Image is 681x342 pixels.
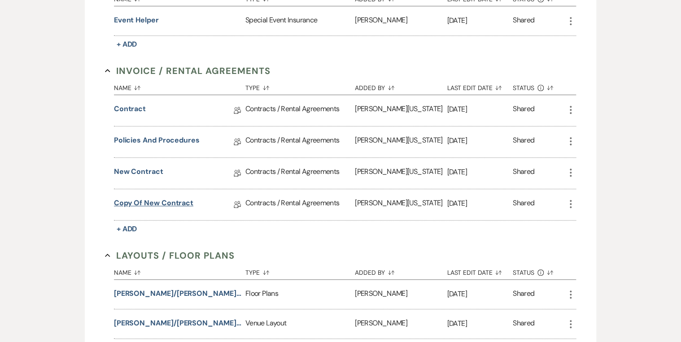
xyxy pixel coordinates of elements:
span: Status [513,85,534,91]
p: [DATE] [447,15,513,26]
button: Event Helper [114,15,159,26]
div: [PERSON_NAME][US_STATE] [355,189,447,220]
button: [PERSON_NAME]/[PERSON_NAME] [DATE] [114,288,242,299]
div: [PERSON_NAME] [355,309,447,338]
p: [DATE] [447,198,513,209]
div: [PERSON_NAME][US_STATE] [355,158,447,189]
div: Shared [513,288,534,300]
button: Layouts / Floor Plans [105,249,235,262]
div: [PERSON_NAME][US_STATE] [355,126,447,157]
button: + Add [114,38,140,51]
p: [DATE] [447,166,513,178]
button: Last Edit Date [447,78,513,95]
button: Status [513,78,565,95]
button: Invoice / Rental Agreements [105,64,271,78]
div: Venue Layout [245,309,355,338]
div: Special Event Insurance [245,6,355,35]
div: Shared [513,318,534,330]
div: Shared [513,15,534,27]
button: Type [245,262,355,279]
button: Status [513,262,565,279]
span: + Add [117,224,137,234]
a: Copy of New Contract [114,198,193,212]
div: [PERSON_NAME] [355,280,447,309]
div: Shared [513,166,534,180]
div: [PERSON_NAME] [355,6,447,35]
div: Shared [513,135,534,149]
button: Name [114,78,245,95]
a: Policies and Procedures [114,135,200,149]
p: [DATE] [447,318,513,329]
p: [DATE] [447,288,513,300]
button: [PERSON_NAME]/[PERSON_NAME] Wedding [114,318,242,329]
a: New Contract [114,166,163,180]
span: + Add [117,39,137,49]
button: + Add [114,223,140,235]
div: Contracts / Rental Agreements [245,126,355,157]
button: Added By [355,262,447,279]
button: Last Edit Date [447,262,513,279]
div: Contracts / Rental Agreements [245,189,355,220]
div: Shared [513,198,534,212]
div: Floor Plans [245,280,355,309]
button: Type [245,78,355,95]
p: [DATE] [447,104,513,115]
div: Contracts / Rental Agreements [245,95,355,126]
div: Contracts / Rental Agreements [245,158,355,189]
span: Status [513,269,534,276]
div: Shared [513,104,534,117]
a: Contract [114,104,146,117]
div: [PERSON_NAME][US_STATE] [355,95,447,126]
p: [DATE] [447,135,513,147]
button: Name [114,262,245,279]
button: Added By [355,78,447,95]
